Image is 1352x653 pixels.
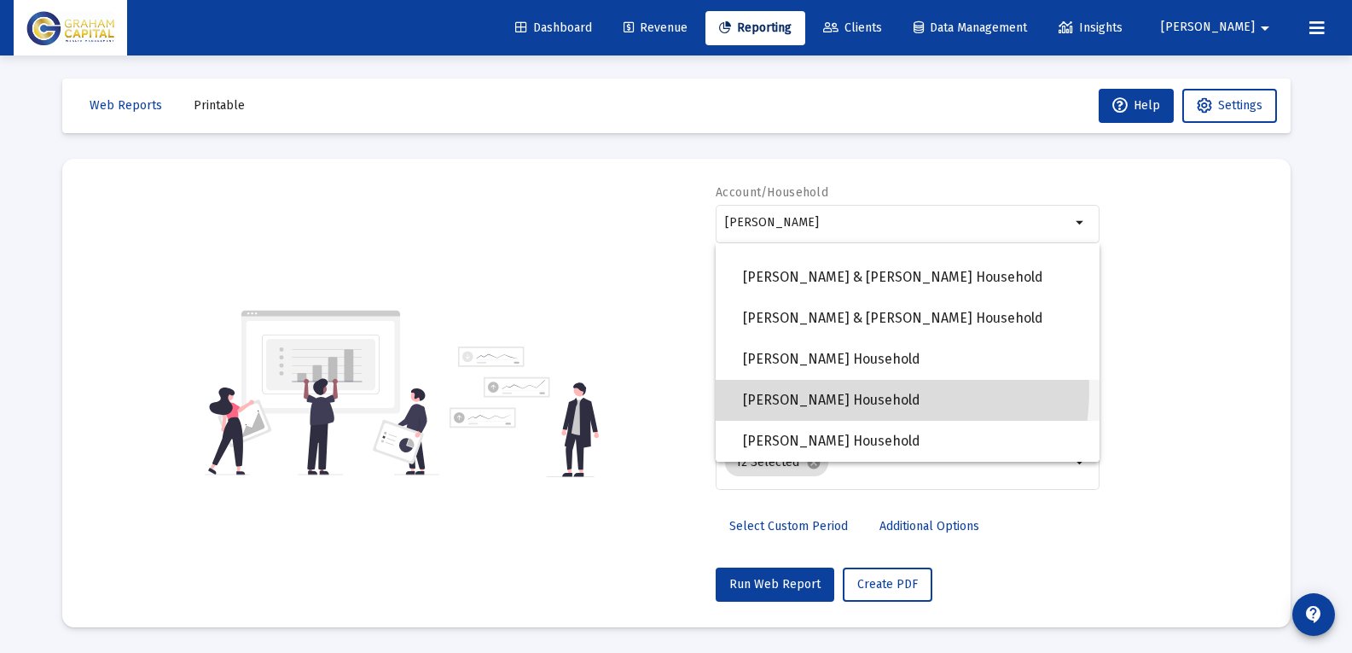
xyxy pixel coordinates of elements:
mat-chip: 12 Selected [725,449,828,476]
span: Help [1112,98,1160,113]
a: Clients [809,11,896,45]
span: Clients [823,20,882,35]
span: Additional Options [879,519,979,533]
span: [PERSON_NAME] Household [743,421,1086,462]
button: Web Reports [76,89,176,123]
button: Run Web Report [716,568,834,602]
mat-chip-list: Selection [725,446,1071,480]
img: Dashboard [26,11,114,45]
button: Settings [1182,89,1277,123]
mat-icon: cancel [806,455,821,470]
span: Printable [194,98,245,113]
span: [PERSON_NAME] Household [743,380,1086,421]
img: reporting [205,308,439,477]
mat-icon: arrow_drop_down [1071,452,1091,473]
a: Data Management [900,11,1041,45]
mat-icon: arrow_drop_down [1255,11,1275,45]
span: Data Management [914,20,1027,35]
span: Dashboard [515,20,592,35]
span: [PERSON_NAME] & [PERSON_NAME] Household [743,298,1086,339]
mat-icon: contact_support [1303,604,1324,625]
mat-icon: arrow_drop_down [1071,213,1091,233]
a: Revenue [610,11,701,45]
span: Settings [1218,98,1262,113]
span: Web Reports [90,98,162,113]
a: Reporting [705,11,805,45]
span: Select Custom Period [729,519,848,533]
span: Create PDF [857,577,918,592]
a: Dashboard [502,11,606,45]
button: Create PDF [843,568,932,602]
span: [PERSON_NAME] Household [743,339,1086,380]
span: [PERSON_NAME] [1161,20,1255,35]
label: Account/Household [716,185,828,200]
input: Search or select an account or household [725,216,1071,230]
button: Printable [180,89,258,123]
span: Insights [1059,20,1123,35]
span: [PERSON_NAME] & [PERSON_NAME] Household [743,257,1086,298]
a: Insights [1045,11,1136,45]
span: Run Web Report [729,577,821,592]
button: [PERSON_NAME] [1140,10,1296,44]
img: reporting-alt [450,347,599,477]
span: Revenue [624,20,688,35]
button: Help [1099,89,1174,123]
span: Reporting [719,20,792,35]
